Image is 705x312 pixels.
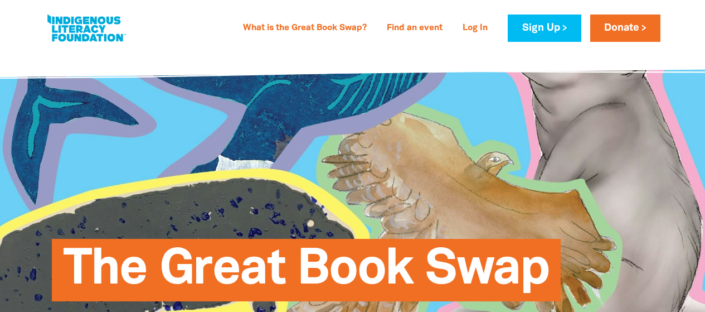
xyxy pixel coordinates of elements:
a: Find an event [380,20,449,37]
a: What is the Great Book Swap? [236,20,373,37]
span: The Great Book Swap [63,247,550,301]
a: Log In [456,20,494,37]
a: Sign Up [508,15,581,42]
a: Donate [590,15,660,42]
